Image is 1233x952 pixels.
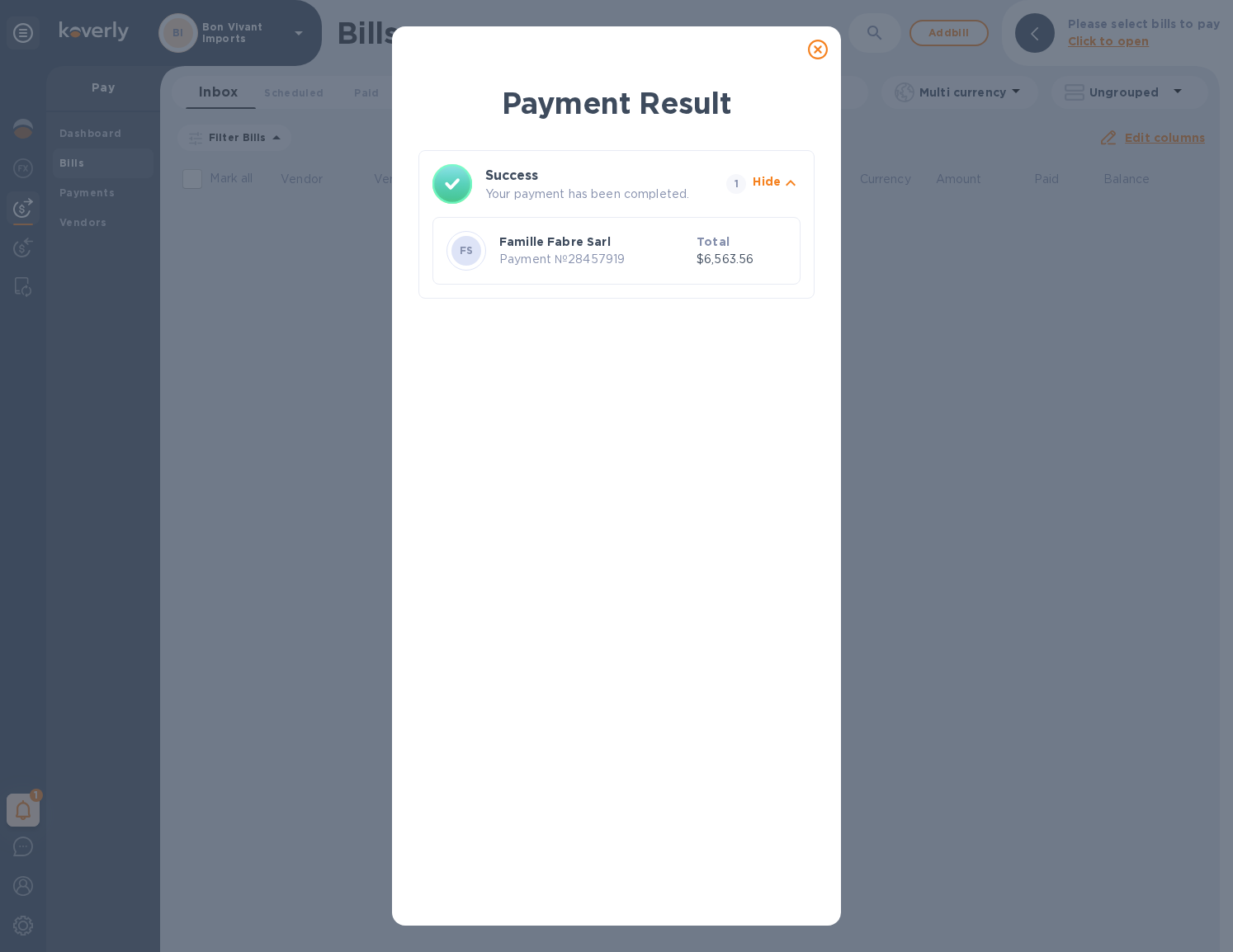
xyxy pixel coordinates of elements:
p: Payment № 28457919 [499,251,690,268]
p: Hide [753,173,781,190]
b: Total [697,235,730,248]
p: Your payment has been completed. [485,186,720,203]
b: FS [460,244,474,257]
h1: Payment Result [418,82,815,124]
p: $6,563.56 [697,251,787,268]
p: Famille Fabre Sarl [499,233,690,250]
button: Hide [753,173,801,196]
h3: Success [485,166,697,186]
span: 1 [726,174,746,194]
